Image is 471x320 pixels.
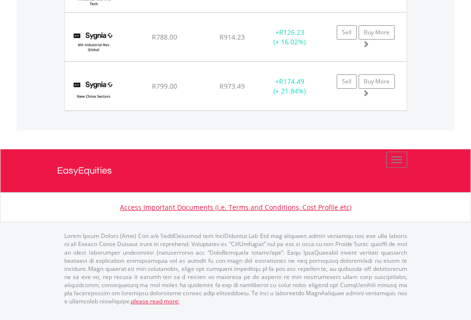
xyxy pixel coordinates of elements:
[70,25,118,59] img: TFSA.SYG4IR.png
[152,32,177,41] span: R788.00
[279,77,304,86] span: R174.49
[70,74,118,108] img: TFSA.SYGCN.png
[64,232,407,305] p: Lorem Ipsum Dolors (Ame) Con a/e SeddOeiusmod tem InciDiduntut Lab Etd mag aliquaen admin veniamq...
[220,82,245,91] span: R973.49
[120,203,351,212] a: Access Important Documents (i.e. Terms and Conditions, Cost Profile etc)
[131,297,180,305] a: please read more:
[260,77,320,96] div: + (+ 21.84%)
[337,25,357,40] a: Sell
[359,74,395,89] a: Buy More
[260,28,320,47] div: + (+ 16.02%)
[220,32,245,41] span: R914.23
[152,82,177,91] span: R799.00
[279,28,304,37] span: R126.23
[337,74,357,89] a: Sell
[359,25,395,40] a: Buy More
[57,149,414,192] a: EasyEquities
